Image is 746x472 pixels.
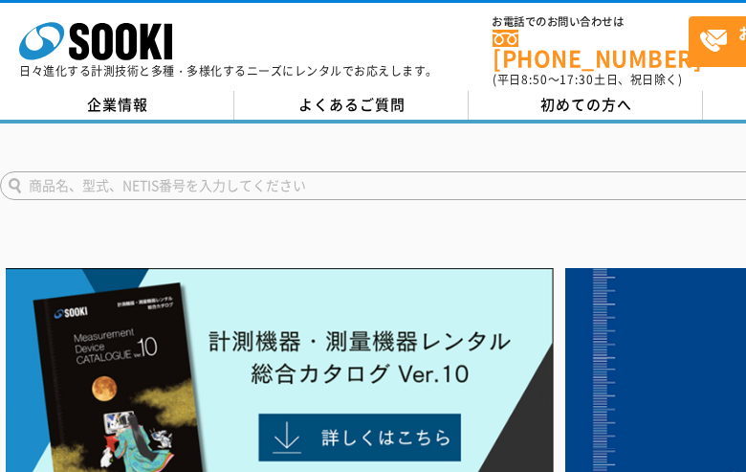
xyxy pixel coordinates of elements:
span: (平日 ～ 土日、祝日除く) [493,71,682,88]
span: お電話でのお問い合わせは [493,16,689,28]
span: 8:50 [521,71,548,88]
a: [PHONE_NUMBER] [493,30,689,69]
p: 日々進化する計測技術と多種・多様化するニーズにレンタルでお応えします。 [19,65,438,77]
span: 初めての方へ [540,94,632,115]
a: よくあるご質問 [234,91,469,120]
a: 初めての方へ [469,91,703,120]
span: 17:30 [559,71,594,88]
